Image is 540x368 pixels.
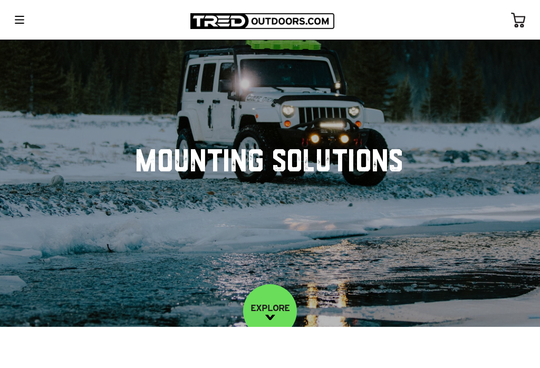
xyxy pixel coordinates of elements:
[265,315,275,320] img: down-image
[137,149,404,178] h1: Mounting Solutions
[511,13,525,27] img: cart-icon
[190,13,334,29] img: TRED Outdoors America
[15,16,24,24] img: menu-icon
[243,284,297,338] a: EXPLORE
